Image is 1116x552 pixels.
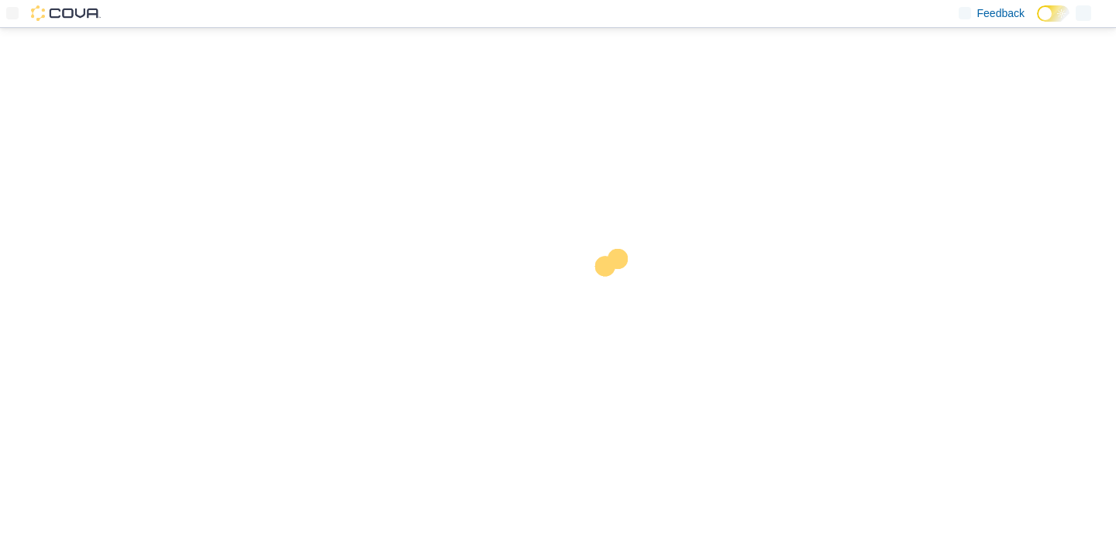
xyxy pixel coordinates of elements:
[31,5,101,21] img: Cova
[1037,5,1069,22] input: Dark Mode
[977,5,1025,21] span: Feedback
[558,237,674,354] img: cova-loader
